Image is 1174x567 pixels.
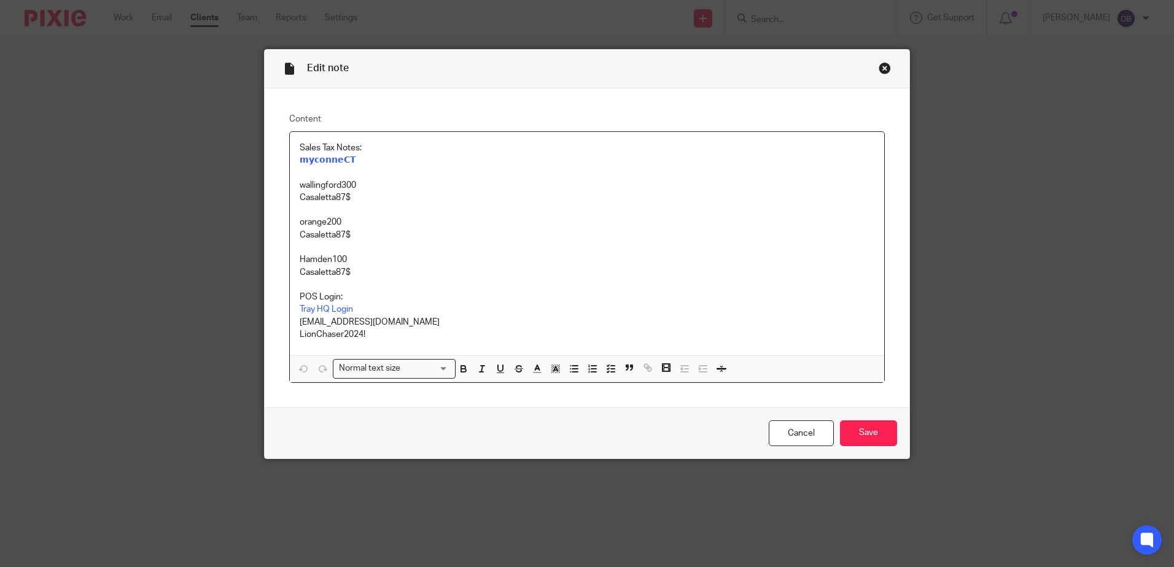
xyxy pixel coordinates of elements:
a: Cancel [769,420,834,447]
p: wallingford300 [300,179,874,191]
p: [EMAIL_ADDRESS][DOMAIN_NAME] [300,316,874,328]
p: POS Login: [300,291,874,303]
p: Casaletta87$ [300,266,874,279]
p: Casaletta87$ [300,229,874,241]
p: Hamden100 [300,253,874,266]
p: LionChaser2024! [300,328,874,341]
span: Normal text size [336,362,403,375]
p: Casaletta87$ [300,191,874,204]
p: orange200 [300,216,874,228]
div: Close this dialog window [879,62,891,74]
div: Search for option [333,359,456,378]
span: Edit note [307,63,349,73]
a: Tray HQ Login [300,305,353,314]
input: Search for option [404,362,448,375]
label: Content [289,113,885,125]
p: Sales Tax Notes: [300,142,874,154]
input: Save [840,420,897,447]
a: 𝗺𝘆𝗰𝗼𝗻𝗻𝗲𝗖𝗧 [300,156,356,164]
